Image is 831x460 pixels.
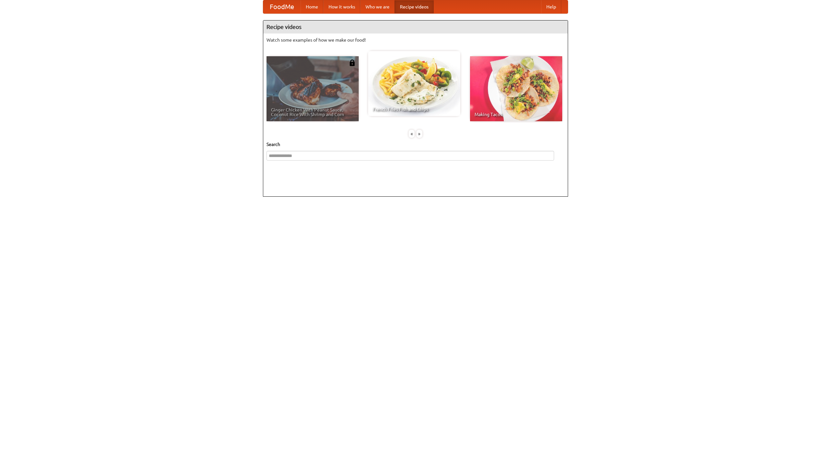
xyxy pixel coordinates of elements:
h4: Recipe videos [263,20,568,33]
div: » [416,130,422,138]
a: French Fries Fish and Chips [368,51,460,116]
div: « [409,130,415,138]
img: 483408.png [349,59,355,66]
a: Making Tacos [470,56,562,121]
h5: Search [267,141,564,148]
a: How it works [323,0,360,13]
a: Who we are [360,0,395,13]
a: FoodMe [263,0,301,13]
a: Home [301,0,323,13]
p: Watch some examples of how we make our food! [267,37,564,43]
a: Help [541,0,561,13]
span: French Fries Fish and Chips [373,107,456,112]
span: Making Tacos [475,112,558,117]
a: Recipe videos [395,0,434,13]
